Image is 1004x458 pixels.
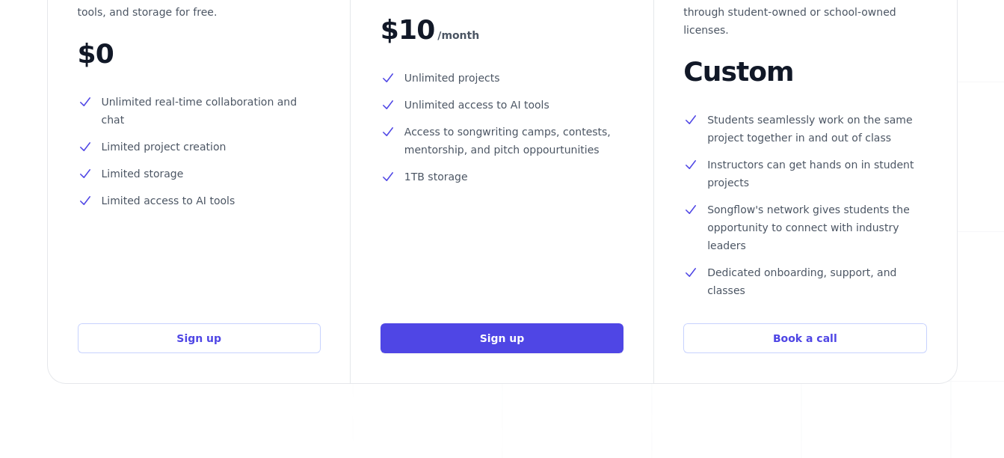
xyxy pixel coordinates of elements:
[381,323,623,353] a: Sign up
[78,165,321,183] li: Limited storage
[78,323,321,353] a: Sign up
[683,156,926,192] li: Instructors can get hands on in student projects
[381,168,623,186] li: 1TB storage
[381,69,623,87] li: Unlimited projects
[683,323,926,353] a: Book a call
[381,96,623,114] li: Unlimited access to AI tools
[78,39,114,69] span: $0
[683,57,794,87] span: Custom
[78,93,321,129] li: Unlimited real-time collaboration and chat
[437,26,479,44] span: /month
[683,201,926,254] li: Songflow's network gives students the opportunity to connect with industry leaders
[683,263,926,299] li: Dedicated onboarding, support, and classes
[683,111,926,147] li: Students seamlessly work on the same project together in and out of class
[381,15,434,45] span: $10
[78,192,321,210] li: Limited access to AI tools
[381,123,623,159] li: Access to songwriting camps, contests, mentorship, and pitch oppourtunities
[78,138,321,156] li: Limited project creation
